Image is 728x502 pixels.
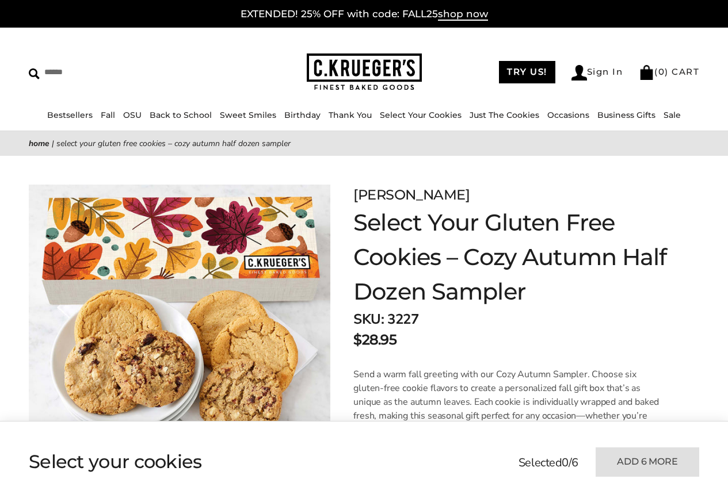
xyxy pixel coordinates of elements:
p: [PERSON_NAME] [353,185,699,205]
p: Send a warm fall greeting with our Cozy Autumn Sampler. Choose six gluten-free cookie flavors to ... [353,367,668,436]
span: 6 [571,455,578,470]
nav: breadcrumbs [29,137,699,150]
p: Selected / [519,454,578,472]
strong: SKU: [353,310,384,328]
a: OSU [123,110,142,120]
a: Fall [101,110,115,120]
span: 3227 [387,310,418,328]
a: Sign In [571,65,623,81]
a: Home [29,138,49,149]
img: C.KRUEGER'S [307,53,422,91]
button: Add 6 more [596,447,699,477]
img: Search [29,68,40,79]
input: Search [29,63,182,81]
a: Business Gifts [597,110,655,120]
img: Select Your Gluten Free Cookies – Cozy Autumn Half Dozen Sampler [29,185,330,486]
img: Account [571,65,587,81]
a: Occasions [547,110,589,120]
p: $28.95 [353,329,397,350]
a: EXTENDED! 25% OFF with code: FALL25shop now [241,8,488,21]
a: Just The Cookies [470,110,539,120]
a: Sweet Smiles [220,110,276,120]
span: Select Your Gluten Free Cookies – Cozy Autumn Half Dozen Sampler [56,138,291,149]
a: Thank You [329,110,372,120]
span: 0 [562,455,569,470]
a: Select Your Cookies [380,110,462,120]
img: Bag [639,65,654,80]
a: (0) CART [639,66,699,77]
a: Birthday [284,110,321,120]
a: Back to School [150,110,212,120]
a: Bestsellers [47,110,93,120]
a: Sale [664,110,681,120]
span: | [52,138,54,149]
a: TRY US! [499,61,555,83]
span: shop now [438,8,488,21]
span: 0 [658,66,665,77]
h1: Select Your Gluten Free Cookies – Cozy Autumn Half Dozen Sampler [353,205,699,309]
